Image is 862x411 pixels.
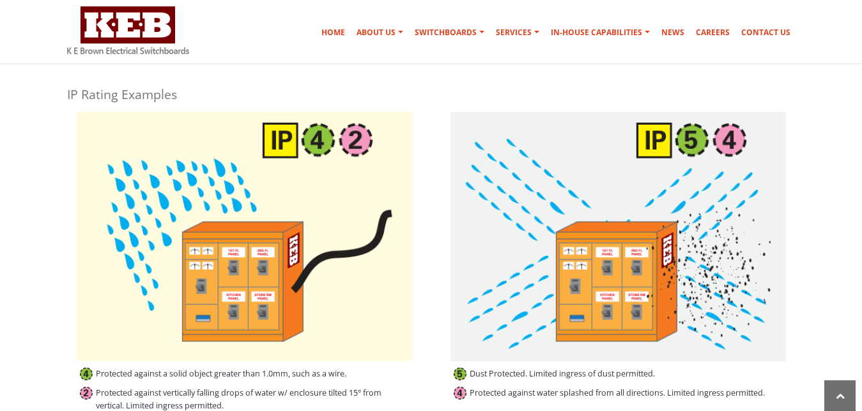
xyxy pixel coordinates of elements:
span: Dust Protected. Limited ingress of dust permitted. [454,361,786,380]
a: Services [491,20,544,45]
a: Switchboards [410,20,489,45]
span: Protected against a solid object greater than 1.0mm, such as a wire. [80,361,412,380]
span: Protected against water splashed from all directions. Limited ingress permitted. [454,380,786,406]
a: News [656,20,689,45]
a: In-house Capabilities [546,20,655,45]
a: Careers [691,20,735,45]
img: K E Brown Electrical Switchboards [67,6,189,54]
h4: IP Rating Examples [67,86,796,103]
a: About Us [351,20,408,45]
a: Contact Us [736,20,796,45]
a: Home [316,20,350,45]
